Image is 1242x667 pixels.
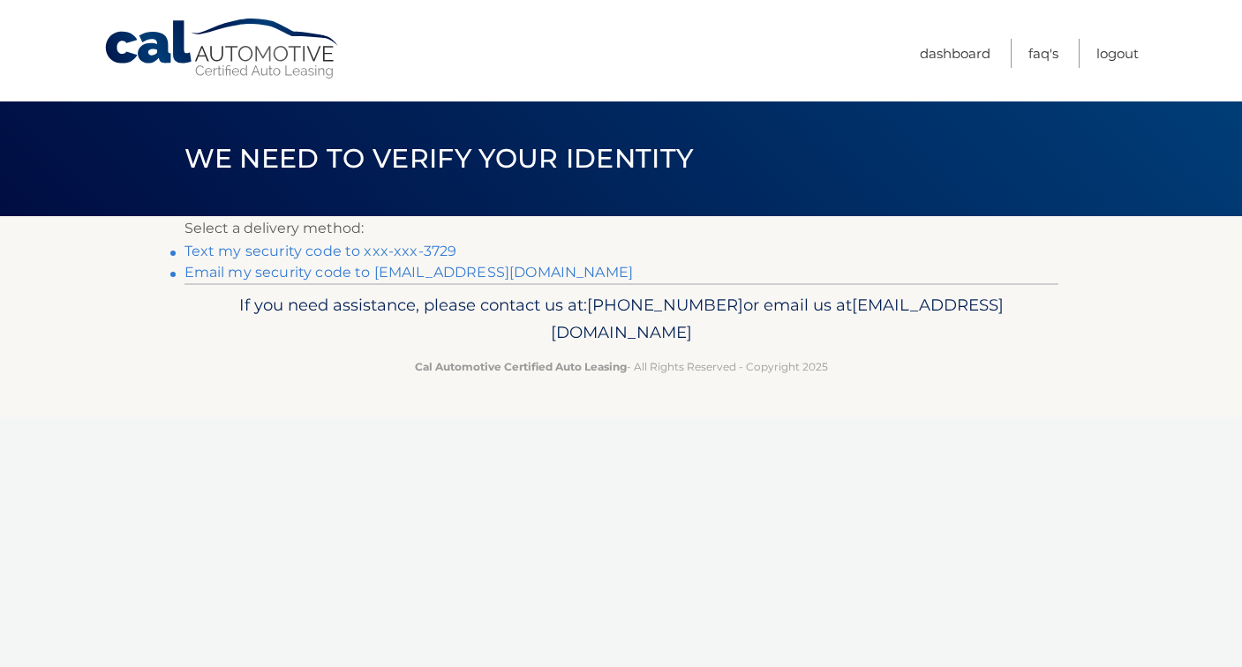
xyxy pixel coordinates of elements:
a: Cal Automotive [103,18,342,80]
a: Text my security code to xxx-xxx-3729 [184,243,457,259]
a: Email my security code to [EMAIL_ADDRESS][DOMAIN_NAME] [184,264,634,281]
a: Logout [1096,39,1139,68]
a: Dashboard [920,39,990,68]
p: - All Rights Reserved - Copyright 2025 [196,357,1047,376]
a: FAQ's [1028,39,1058,68]
strong: Cal Automotive Certified Auto Leasing [415,360,627,373]
span: [PHONE_NUMBER] [587,295,743,315]
p: If you need assistance, please contact us at: or email us at [196,291,1047,348]
span: We need to verify your identity [184,142,694,175]
p: Select a delivery method: [184,216,1058,241]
